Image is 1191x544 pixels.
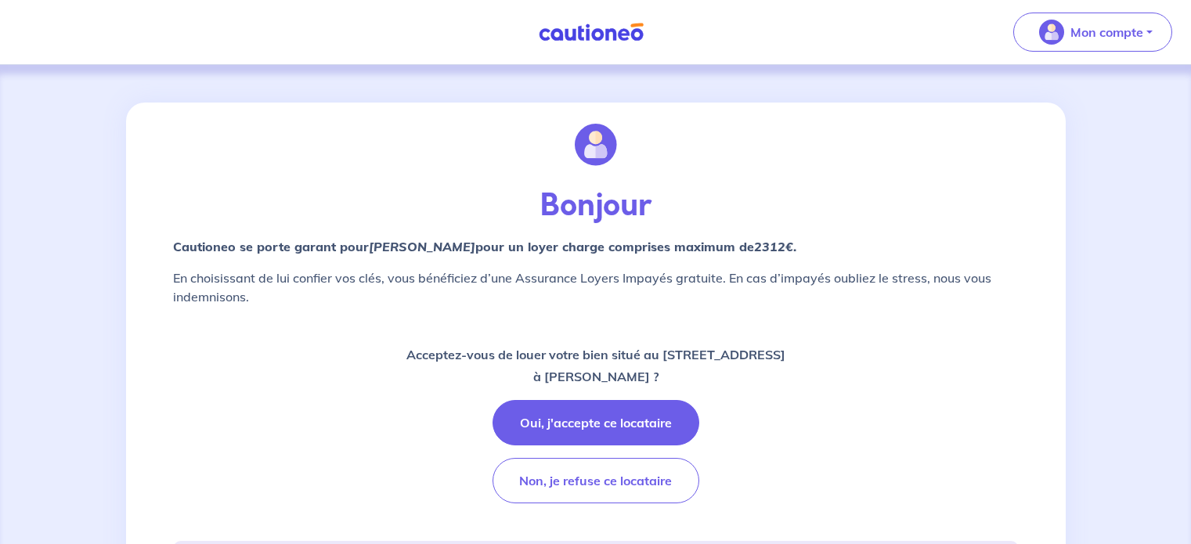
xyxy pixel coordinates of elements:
button: Oui, j'accepte ce locataire [493,400,699,445]
button: Non, je refuse ce locataire [493,458,699,503]
button: illu_account_valid_menu.svgMon compte [1013,13,1172,52]
p: En choisissant de lui confier vos clés, vous bénéficiez d’une Assurance Loyers Impayés gratuite. ... [173,268,1019,306]
em: [PERSON_NAME] [369,239,475,254]
strong: Cautioneo se porte garant pour pour un loyer charge comprises maximum de . [173,239,796,254]
img: illu_account_valid_menu.svg [1039,20,1064,45]
p: Mon compte [1070,23,1143,41]
img: illu_account.svg [575,124,617,166]
img: Cautioneo [532,23,650,42]
p: Bonjour [173,187,1019,225]
p: Acceptez-vous de louer votre bien situé au [STREET_ADDRESS] à [PERSON_NAME] ? [406,344,785,387]
em: 2312€ [754,239,793,254]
